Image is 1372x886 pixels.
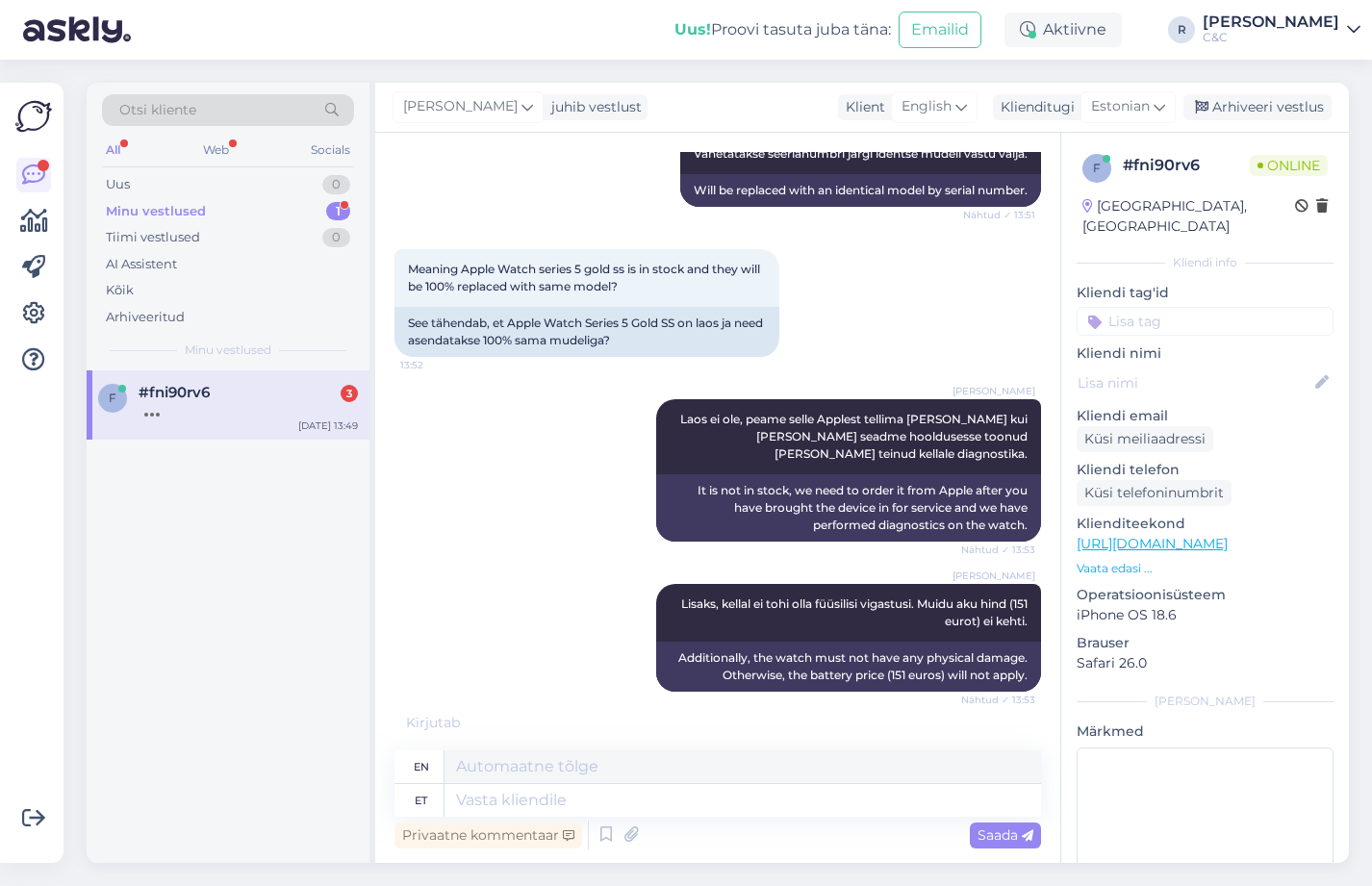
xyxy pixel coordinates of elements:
[1077,653,1334,673] p: Safari 26.0
[1077,633,1334,653] p: Brauser
[415,784,427,817] div: et
[298,418,358,433] div: [DATE] 13:49
[1183,94,1332,120] div: Arhiveeri vestlus
[1077,585,1334,605] p: Operatsioonisüsteem
[1250,155,1328,176] span: Online
[109,391,116,405] span: f
[322,175,350,194] div: 0
[394,713,1041,733] div: Kirjutab
[1078,372,1311,393] input: Lisa nimi
[1004,13,1122,47] div: Aktiivne
[961,693,1035,707] span: Nähtud ✓ 13:53
[394,307,779,357] div: See tähendab, et Apple Watch Series 5 Gold SS on laos ja need asendatakse 100% sama mudeliga?
[322,228,350,247] div: 0
[326,202,350,221] div: 1
[902,96,952,117] span: English
[106,308,185,327] div: Arhiveeritud
[1203,14,1339,30] div: [PERSON_NAME]
[680,174,1041,207] div: Will be replaced with an identical model by serial number.
[1077,514,1334,534] p: Klienditeekond
[899,12,981,48] button: Emailid
[1077,560,1334,577] p: Vaata edasi ...
[1077,605,1334,625] p: iPhone OS 18.6
[953,384,1035,398] span: [PERSON_NAME]
[106,228,200,247] div: Tiimi vestlused
[1077,426,1213,452] div: Küsi meiliaadressi
[1077,480,1232,506] div: Küsi telefoninumbrit
[1077,307,1334,336] input: Lisa tag
[963,208,1035,222] span: Nähtud ✓ 13:51
[106,202,206,221] div: Minu vestlused
[1077,254,1334,271] div: Kliendi info
[674,20,711,38] b: Uus!
[403,96,518,117] span: [PERSON_NAME]
[185,342,271,359] span: Minu vestlused
[15,98,52,135] img: Askly Logo
[1082,196,1295,237] div: [GEOGRAPHIC_DATA], [GEOGRAPHIC_DATA]
[1203,30,1339,45] div: C&C
[139,384,210,401] span: #fni90rv6
[1123,154,1250,177] div: # fni90rv6
[544,97,642,117] div: juhib vestlust
[1093,161,1101,175] span: f
[341,385,358,402] div: 3
[1077,343,1334,364] p: Kliendi nimi
[1077,693,1334,710] div: [PERSON_NAME]
[106,175,130,194] div: Uus
[394,823,582,848] div: Privaatne kommentaar
[1077,406,1334,426] p: Kliendi email
[961,543,1035,557] span: Nähtud ✓ 13:53
[106,255,177,274] div: AI Assistent
[1077,460,1334,480] p: Kliendi telefon
[1077,535,1228,552] a: [URL][DOMAIN_NAME]
[993,97,1075,117] div: Klienditugi
[953,569,1035,583] span: [PERSON_NAME]
[102,138,124,163] div: All
[106,281,134,300] div: Kõik
[119,100,196,120] span: Otsi kliente
[1203,14,1360,45] a: [PERSON_NAME]C&C
[681,596,1030,628] span: Lisaks, kellal ei tohi olla füüsilisi vigastusi. Muidu aku hind (151 eurot) ei kehti.
[694,146,1028,161] span: Vahetatakse seerianumbri järgi identse mudeli vastu välja.
[978,826,1033,844] span: Saada
[838,97,885,117] div: Klient
[199,138,233,163] div: Web
[408,262,763,293] span: Meaning Apple Watch series 5 gold ss is in stock and they will be 100% replaced with same model?
[414,750,429,783] div: en
[1077,283,1334,303] p: Kliendi tag'id
[400,358,472,372] span: 13:52
[1091,96,1150,117] span: Estonian
[1077,721,1334,742] p: Märkmed
[656,642,1041,692] div: Additionally, the watch must not have any physical damage. Otherwise, the battery price (151 euro...
[680,412,1030,461] span: Laos ei ole, peame selle Applest tellima [PERSON_NAME] kui [PERSON_NAME] seadme hooldusesse toonu...
[674,18,891,41] div: Proovi tasuta juba täna:
[307,138,354,163] div: Socials
[1168,16,1195,43] div: R
[656,474,1041,542] div: It is not in stock, we need to order it from Apple after you have brought the device in for servi...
